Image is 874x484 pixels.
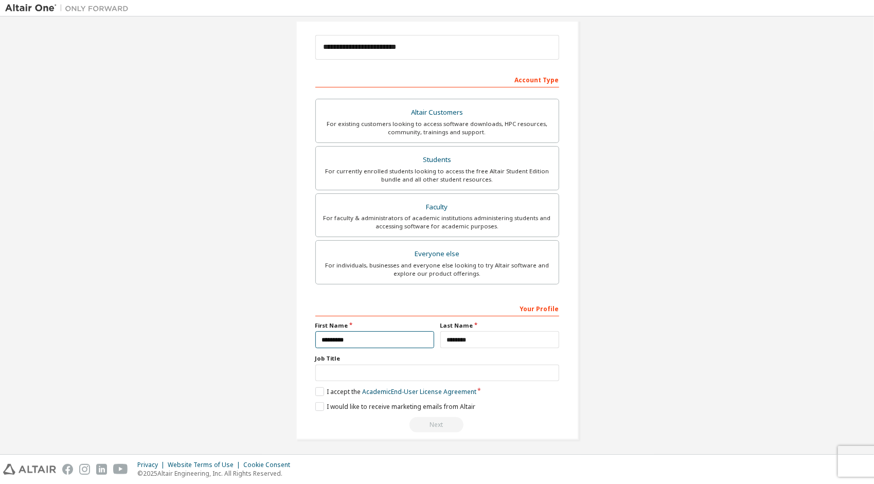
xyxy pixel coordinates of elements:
div: For existing customers looking to access software downloads, HPC resources, community, trainings ... [322,120,552,136]
div: Privacy [137,461,168,469]
label: Job Title [315,354,559,363]
div: Everyone else [322,247,552,261]
label: I accept the [315,387,476,396]
a: Academic End-User License Agreement [362,387,476,396]
div: For individuals, businesses and everyone else looking to try Altair software and explore our prod... [322,261,552,278]
label: I would like to receive marketing emails from Altair [315,402,475,411]
label: First Name [315,321,434,330]
img: facebook.svg [62,464,73,475]
label: Last Name [440,321,559,330]
div: Faculty [322,200,552,214]
div: Altair Customers [322,105,552,120]
img: instagram.svg [79,464,90,475]
div: For faculty & administrators of academic institutions administering students and accessing softwa... [322,214,552,230]
div: Read and acccept EULA to continue [315,417,559,433]
div: Account Type [315,71,559,87]
div: Students [322,153,552,167]
p: © 2025 Altair Engineering, Inc. All Rights Reserved. [137,469,296,478]
img: altair_logo.svg [3,464,56,475]
div: Your Profile [315,300,559,316]
div: Website Terms of Use [168,461,243,469]
div: For currently enrolled students looking to access the free Altair Student Edition bundle and all ... [322,167,552,184]
img: youtube.svg [113,464,128,475]
div: Cookie Consent [243,461,296,469]
img: Altair One [5,3,134,13]
img: linkedin.svg [96,464,107,475]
